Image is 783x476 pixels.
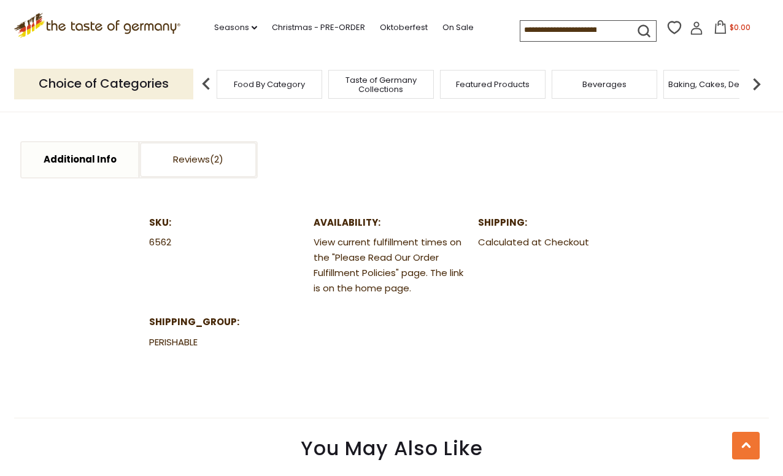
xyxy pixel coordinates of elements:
[234,80,305,89] a: Food By Category
[314,215,469,231] dt: Availability:
[668,80,763,89] a: Baking, Cakes, Desserts
[478,235,634,250] dd: Calculated at Checkout
[332,75,430,94] a: Taste of Germany Collections
[456,80,530,89] a: Featured Products
[582,80,627,89] a: Beverages
[478,215,634,231] dt: Shipping:
[21,142,138,177] a: Additional Info
[23,418,759,472] div: You May Also Like
[706,20,758,39] button: $0.00
[194,72,218,96] img: previous arrow
[314,235,469,296] dd: View current fulfillment times on the "Please Read Our Order Fulfillment Policies" page. The link...
[149,235,305,250] dd: 6562
[730,22,750,33] span: $0.00
[744,72,769,96] img: next arrow
[442,21,474,34] a: On Sale
[149,315,305,330] dt: shipping_group:
[272,21,365,34] a: Christmas - PRE-ORDER
[149,335,305,350] dd: PERISHABLE
[140,142,256,177] a: Reviews
[149,215,305,231] dt: SKU:
[380,21,428,34] a: Oktoberfest
[214,21,257,34] a: Seasons
[14,69,193,99] p: Choice of Categories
